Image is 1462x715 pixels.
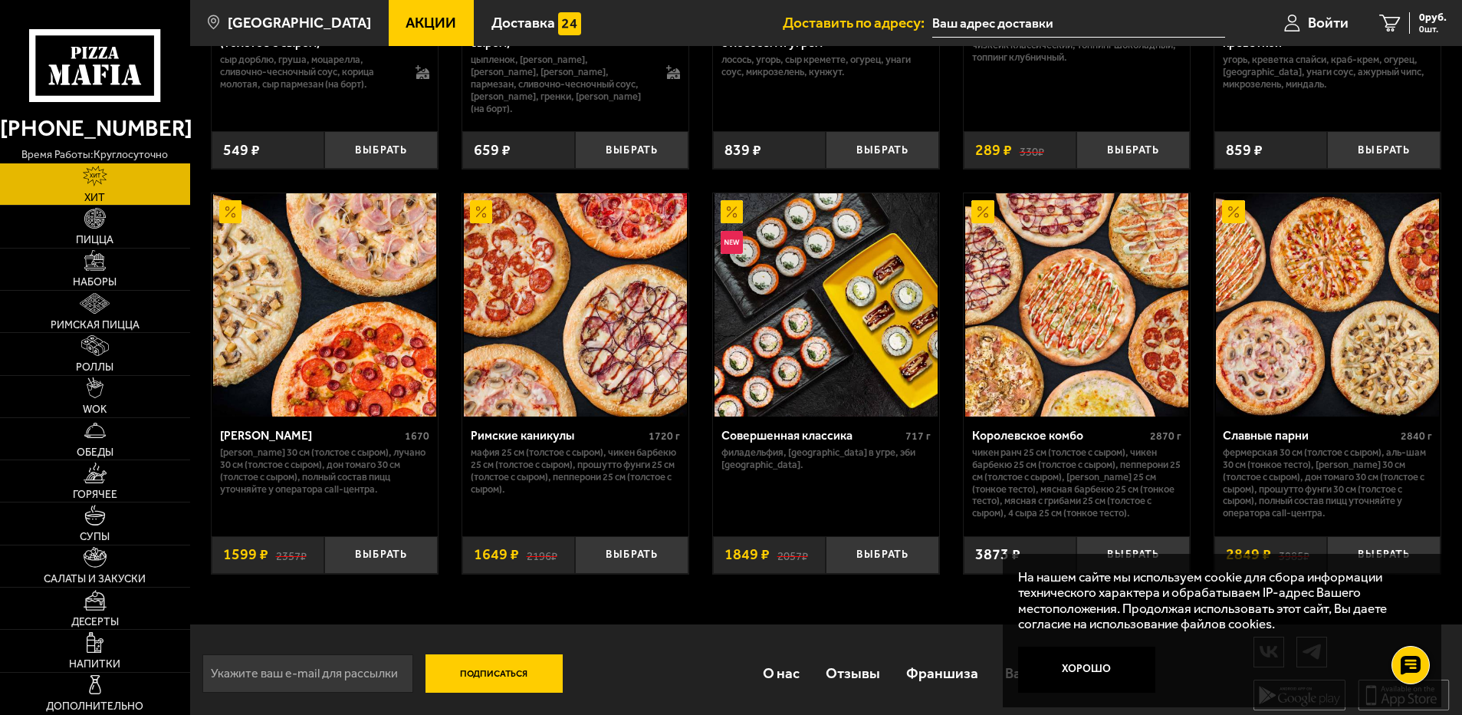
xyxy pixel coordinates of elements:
[1216,193,1439,417] img: Славные парни
[575,536,688,574] button: Выбрать
[1419,25,1447,34] span: 0 шт.
[721,428,902,443] div: Совершенная классика
[813,648,893,698] a: Отзывы
[1018,569,1417,632] p: На нашем сайте мы используем cookie для сбора информации технического характера и обрабатываем IP...
[73,277,117,288] span: Наборы
[77,447,113,458] span: Обеды
[1214,193,1441,417] a: АкционныйСлавные парни
[69,659,120,670] span: Напитки
[1222,200,1245,223] img: Акционный
[905,430,931,443] span: 717 г
[471,446,680,496] p: Мафия 25 см (толстое с сыром), Чикен Барбекю 25 см (толстое с сыром), Прошутто Фунги 25 см (толст...
[223,143,260,158] span: 549 ₽
[220,54,401,91] p: сыр дорблю, груша, моцарелла, сливочно-чесночный соус, корица молотая, сыр пармезан (на борт).
[1327,131,1441,169] button: Выбрать
[975,547,1020,562] span: 3873 ₽
[750,648,813,698] a: О нас
[972,446,1181,519] p: Чикен Ранч 25 см (толстое с сыром), Чикен Барбекю 25 см (толстое с сыром), Пепперони 25 см (толст...
[213,193,436,417] img: Хет Трик
[1076,131,1190,169] button: Выбрать
[724,547,770,562] span: 1849 ₽
[464,193,687,417] img: Римские каникулы
[1223,54,1432,91] p: угорь, креветка спайси, краб-крем, огурец, [GEOGRAPHIC_DATA], унаги соус, ажурный чипс, микрозеле...
[964,193,1190,417] a: АкционныйКоролевское комбо
[474,547,519,562] span: 1649 ₽
[471,54,652,114] p: цыпленок, [PERSON_NAME], [PERSON_NAME], [PERSON_NAME], пармезан, сливочно-чесночный соус, [PERSON...
[212,193,438,417] a: АкционныйХет Трик
[1223,446,1432,519] p: Фермерская 30 см (толстое с сыром), Аль-Шам 30 см (тонкое тесто), [PERSON_NAME] 30 см (толстое с ...
[721,54,931,78] p: лосось, угорь, Сыр креметте, огурец, унаги соус, микрозелень, кунжут.
[1401,430,1432,443] span: 2840 г
[1226,547,1271,562] span: 2849 ₽
[76,235,113,245] span: Пицца
[44,574,146,585] span: Салаты и закуски
[1018,647,1155,693] button: Хорошо
[80,532,110,542] span: Супы
[1226,143,1263,158] span: 859 ₽
[1223,428,1397,443] div: Славные парни
[491,15,555,30] span: Доставка
[713,193,939,417] a: АкционныйНовинкаСовершенная классика
[965,193,1188,417] img: Королевское комбо
[777,547,808,562] s: 2057 ₽
[324,131,438,169] button: Выбрать
[76,362,113,373] span: Роллы
[783,15,932,30] span: Доставить по адресу:
[223,547,268,562] span: 1599 ₽
[721,231,744,254] img: Новинка
[1076,536,1190,574] button: Выбрать
[932,9,1224,38] input: Ваш адрес доставки
[575,131,688,169] button: Выбрать
[425,654,563,693] button: Подписаться
[527,547,557,562] s: 2196 ₽
[1020,143,1044,158] s: 330 ₽
[971,200,994,223] img: Акционный
[715,193,938,417] img: Совершенная классика
[724,143,761,158] span: 839 ₽
[324,536,438,574] button: Выбрать
[46,701,143,712] span: Дополнительно
[826,536,939,574] button: Выбрать
[972,39,1181,64] p: Чизкейк классический, топпинг шоколадный, топпинг клубничный.
[721,200,744,223] img: Акционный
[84,193,105,203] span: Хит
[470,200,493,223] img: Акционный
[1327,536,1441,574] button: Выбрать
[474,143,511,158] span: 659 ₽
[649,430,680,443] span: 1720 г
[1308,15,1349,30] span: Войти
[1419,12,1447,23] span: 0 руб.
[721,446,931,471] p: Филадельфия, [GEOGRAPHIC_DATA] в угре, Эби [GEOGRAPHIC_DATA].
[406,15,456,30] span: Акции
[972,428,1146,443] div: Королевское комбо
[73,489,117,500] span: Горячее
[220,428,401,443] div: [PERSON_NAME]
[1279,547,1309,562] s: 3985 ₽
[992,648,1082,698] a: Вакансии
[462,193,688,417] a: АкционныйРимские каникулы
[893,648,991,698] a: Франшиза
[826,131,939,169] button: Выбрать
[471,428,645,443] div: Римские каникулы
[51,320,140,331] span: Римская пицца
[975,143,1012,158] span: 289 ₽
[71,617,119,628] span: Десерты
[276,547,307,562] s: 2357 ₽
[405,430,429,443] span: 1670
[1150,430,1181,443] span: 2870 г
[83,404,107,415] span: WOK
[228,15,371,30] span: [GEOGRAPHIC_DATA]
[220,446,429,496] p: [PERSON_NAME] 30 см (толстое с сыром), Лучано 30 см (толстое с сыром), Дон Томаго 30 см (толстое ...
[202,654,413,693] input: Укажите ваш e-mail для рассылки
[219,200,242,223] img: Акционный
[558,12,581,35] img: 15daf4d41897b9f0e9f617042186c801.svg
